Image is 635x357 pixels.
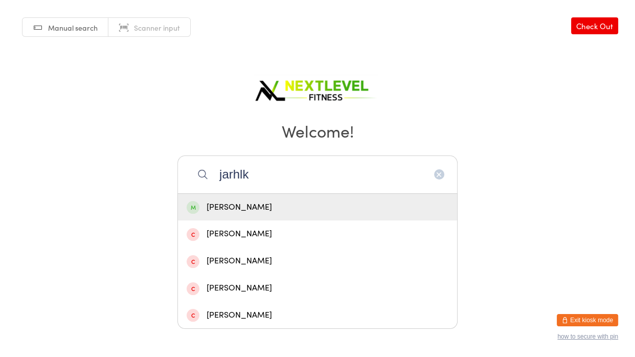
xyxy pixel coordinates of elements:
input: Search [177,155,458,193]
a: Check Out [571,17,618,34]
button: how to secure with pin [557,333,618,340]
div: [PERSON_NAME] [187,308,448,322]
span: Scanner input [134,23,180,33]
div: [PERSON_NAME] [187,200,448,214]
span: Manual search [48,23,98,33]
img: Next Level Fitness [254,72,381,105]
div: [PERSON_NAME] [187,254,448,268]
div: [PERSON_NAME] [187,227,448,241]
h2: Welcome! [10,119,625,142]
div: [PERSON_NAME] [187,281,448,295]
button: Exit kiosk mode [557,314,618,326]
